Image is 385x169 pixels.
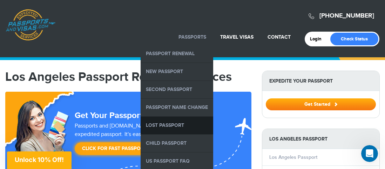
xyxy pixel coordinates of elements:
a: Travel Visas [220,34,254,40]
a: Login [310,36,326,42]
iframe: Intercom live chat [361,145,378,162]
a: Passport Name Change [141,99,213,116]
a: Passports [178,34,206,40]
a: [PHONE_NUMBER] [319,12,374,20]
a: Los Angeles Passport [269,154,317,160]
strong: Get Your Passport [DATE] [75,110,170,121]
span: Unlock 10% Off! [15,156,64,163]
a: Get Started [266,101,376,107]
a: Click for Fast Passport [75,142,154,155]
h1: Los Angeles Passport Renewal Services [5,71,251,83]
strong: Expedite Your Passport [262,71,379,91]
a: Child Passport [141,135,213,152]
a: Passports & [DOMAIN_NAME] [6,9,55,41]
div: Unlock 10% Off! [7,151,72,169]
button: Get Started [266,98,376,110]
a: Passport Renewal [141,45,213,63]
a: Second Passport [141,81,213,98]
strong: Los Angeles Passport [262,129,379,149]
div: Passports and [DOMAIN_NAME] will help you getting an expedited passport. It's easy, painless and ... [72,122,224,158]
a: New Passport [141,63,213,80]
a: Check Status [330,33,378,45]
a: Contact [268,34,291,40]
a: Lost Passport [141,117,213,134]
